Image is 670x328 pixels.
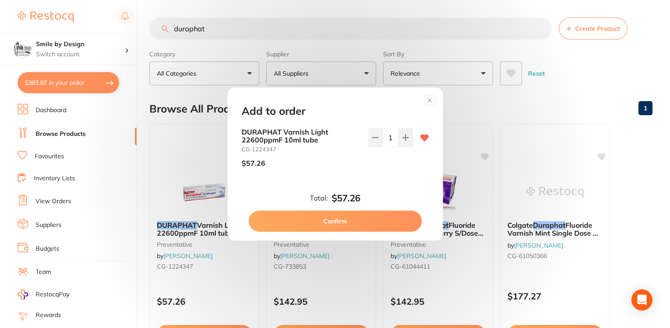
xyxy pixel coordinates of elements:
label: Total: [310,194,328,202]
h2: Add to order [242,105,305,117]
small: CG-1224347 [242,146,361,153]
p: $57.26 [242,159,265,167]
b: $57.26 [332,193,360,204]
button: Confirm [249,211,422,232]
div: Open Intercom Messenger [631,289,652,310]
b: DURAPHAT Varnish Light 22600ppmF 10ml tube [242,128,361,144]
